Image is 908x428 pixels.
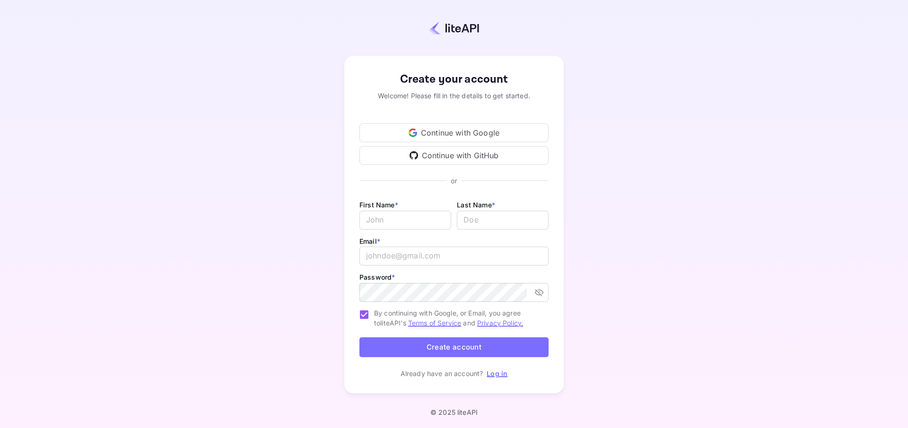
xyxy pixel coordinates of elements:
[359,71,549,88] div: Create your account
[408,319,461,327] a: Terms of Service
[359,146,549,165] div: Continue with GitHub
[477,319,523,327] a: Privacy Policy.
[359,237,380,245] label: Email
[359,247,549,265] input: johndoe@gmail.com
[359,211,451,230] input: John
[359,91,549,101] div: Welcome! Please fill in the details to get started.
[359,337,549,358] button: Create account
[531,284,548,301] button: toggle password visibility
[359,123,549,142] div: Continue with Google
[487,369,507,377] a: Log in
[429,21,479,35] img: liteapi
[401,368,483,378] p: Already have an account?
[359,201,398,209] label: First Name
[457,211,549,230] input: Doe
[430,408,478,416] p: © 2025 liteAPI
[374,308,541,328] span: By continuing with Google, or Email, you agree to liteAPI's and
[359,273,395,281] label: Password
[457,201,495,209] label: Last Name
